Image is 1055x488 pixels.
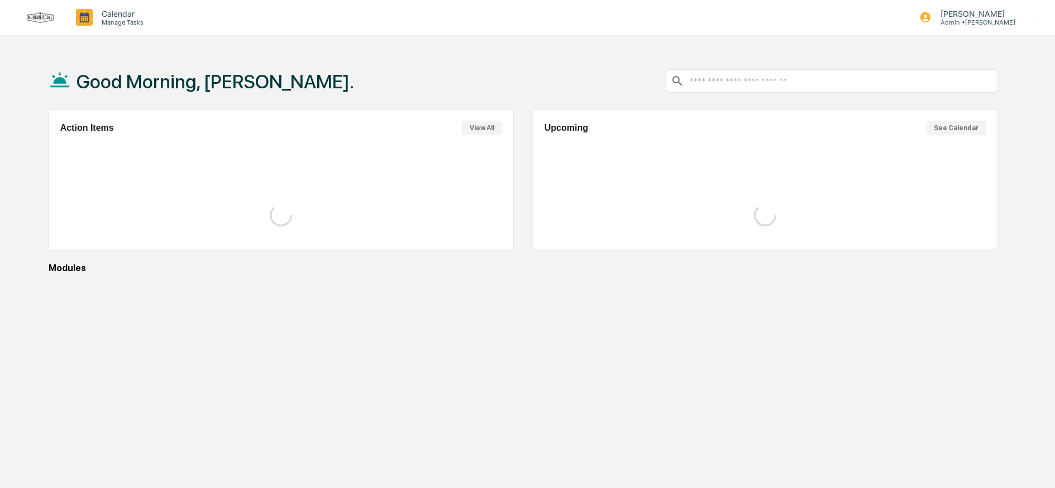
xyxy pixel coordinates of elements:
div: Modules [49,263,998,273]
p: Admin • [PERSON_NAME] [932,18,1015,26]
p: [PERSON_NAME] [932,9,1015,18]
button: See Calendar [926,121,986,135]
h1: Good Morning, [PERSON_NAME]. [77,70,354,93]
h2: Action Items [60,123,114,133]
h2: Upcoming [545,123,588,133]
p: Calendar [93,9,149,18]
p: Manage Tasks [93,18,149,26]
button: View All [462,121,502,135]
img: logo [27,12,54,23]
